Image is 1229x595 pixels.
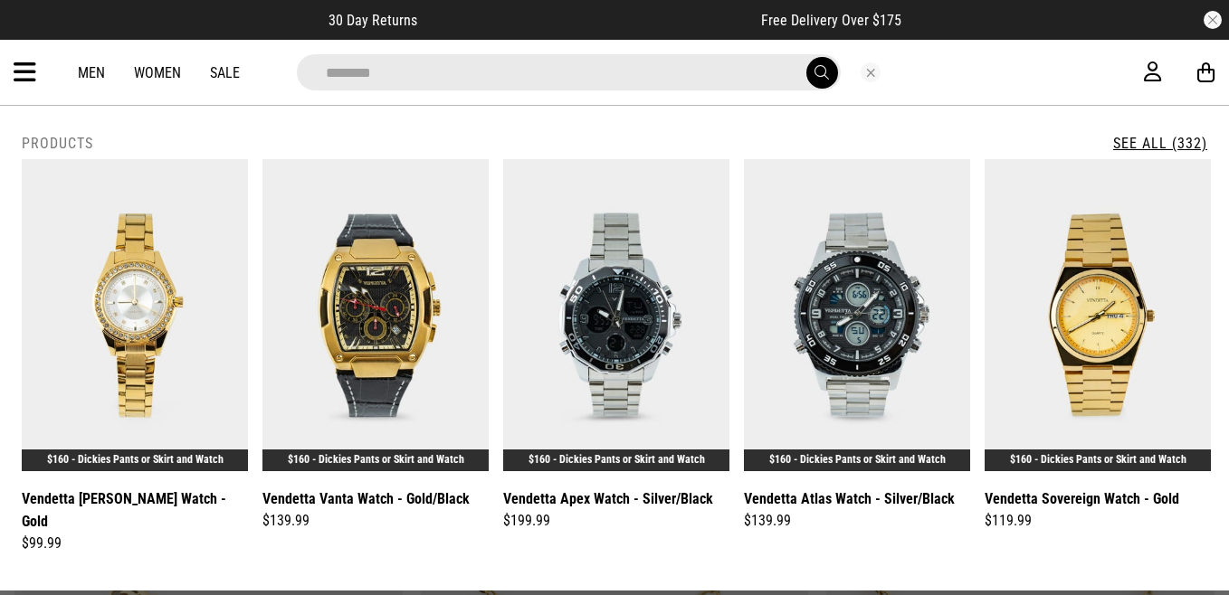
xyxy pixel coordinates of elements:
iframe: Customer reviews powered by Trustpilot [453,11,725,29]
span: 30 Day Returns [329,12,417,29]
h2: Products [22,135,93,152]
span: Free Delivery Over $175 [761,12,901,29]
button: Open LiveChat chat widget [14,7,69,61]
div: $99.99 [22,533,248,554]
a: Vendetta Vanta Watch - Gold/Black [262,487,470,510]
img: Vendetta Sovereign Watch - Gold in Gold [985,159,1211,471]
a: Vendetta Sovereign Watch - Gold [985,487,1179,510]
a: $160 - Dickies Pants or Skirt and Watch [1010,453,1186,466]
a: Women [134,64,181,81]
a: Sale [210,64,240,81]
a: $160 - Dickies Pants or Skirt and Watch [288,453,464,466]
div: $139.99 [744,510,970,532]
a: See All (332) [1113,135,1207,152]
div: $139.99 [262,510,489,532]
img: Vendetta Vanta Watch - Gold/black in Multi [262,159,489,471]
a: $160 - Dickies Pants or Skirt and Watch [769,453,946,466]
a: $160 - Dickies Pants or Skirt and Watch [47,453,224,466]
img: Vendetta Apex Watch - Silver/black in Silver [503,159,729,471]
img: Vendetta Atlas Watch - Silver/black in Silver [744,159,970,471]
button: Close search [861,62,881,82]
a: Vendetta Atlas Watch - Silver/Black [744,487,955,510]
a: Men [78,64,105,81]
a: Vendetta [PERSON_NAME] Watch - Gold [22,487,248,533]
a: Vendetta Apex Watch - Silver/Black [503,487,713,510]
a: $160 - Dickies Pants or Skirt and Watch [529,453,705,466]
div: $199.99 [503,510,729,532]
img: Vendetta Celeste Watch - Gold in Gold [22,159,248,471]
div: $119.99 [985,510,1211,532]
